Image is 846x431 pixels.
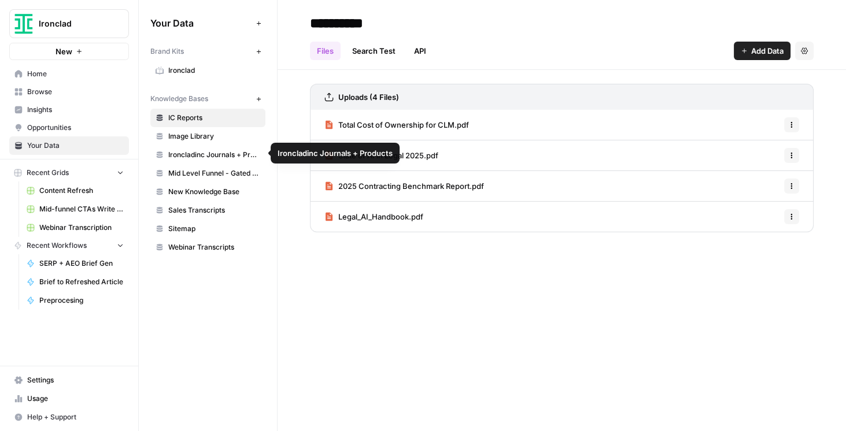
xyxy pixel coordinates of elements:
span: Sales Transcripts [168,205,260,216]
h3: Uploads (4 Files) [338,91,399,103]
a: Ironclad [150,61,265,80]
a: Files [310,42,341,60]
span: Brief to Refreshed Article [39,277,124,287]
img: Ironclad Logo [13,13,34,34]
a: Sitemap [150,220,265,238]
button: Workspace: Ironclad [9,9,129,38]
a: Content Refresh [21,181,129,200]
span: Help + Support [27,412,124,422]
span: Settings [27,375,124,385]
span: New Knowledge Base [168,187,260,197]
a: SERP + AEO Brief Gen [21,254,129,273]
a: Search Test [345,42,402,60]
a: IC Reports [150,109,265,127]
span: Opportunities [27,122,124,133]
span: Add Data [751,45,784,57]
span: Brand Kits [150,46,184,57]
span: Recent Workflows [27,240,87,251]
span: Recent Grids [27,168,69,178]
a: Usage [9,389,129,408]
button: Add Data [734,42,790,60]
span: Knowledge Bases [150,94,208,104]
a: Your Data [9,136,129,155]
a: Image Library [150,127,265,146]
span: New [56,46,72,57]
span: Your Data [27,140,124,151]
a: API [407,42,433,60]
a: Ironcladinc Journals + Products [150,146,265,164]
span: IC Reports [168,113,260,123]
span: Webinar Transcription [39,222,124,233]
span: Webinar Transcripts [168,242,260,252]
span: Image Library [168,131,260,142]
span: Legal_AI_Handbook.pdf [338,211,423,222]
span: Your Data [150,16,252,30]
span: Usage [27,393,124,404]
a: Opportunities [9,118,129,137]
span: SERP + AEO Brief Gen [39,258,124,269]
span: Browse [27,87,124,97]
span: Ironclad [168,65,260,76]
button: Recent Workflows [9,237,129,254]
a: Home [9,65,129,83]
a: Legal_AI_Handbook.pdf [324,202,423,232]
span: Sitemap [168,224,260,234]
a: New Knowledge Base [150,183,265,201]
span: 2025 Contracting Benchmark Report.pdf [338,180,484,192]
a: Uploads (4 Files) [324,84,399,110]
button: Recent Grids [9,164,129,181]
span: Insights [27,105,124,115]
span: Home [27,69,124,79]
a: Insights [9,101,129,119]
a: Preprocesing [21,291,129,310]
span: Preprocesing [39,295,124,306]
button: New [9,43,129,60]
a: Mid Level Funnel - Gated Assets + Webinars [150,164,265,183]
a: Total Cost of Ownership for CLM.pdf [324,110,469,140]
span: Ironclad [39,18,109,29]
span: Ironcladinc Journals + Products [168,150,260,160]
a: Webinar Transcripts [150,238,265,257]
a: State of AI in Legal 2025.pdf [324,140,438,170]
span: Total Cost of Ownership for CLM.pdf [338,119,469,131]
button: Help + Support [9,408,129,426]
a: Brief to Refreshed Article [21,273,129,291]
span: Content Refresh [39,185,124,196]
a: 2025 Contracting Benchmark Report.pdf [324,171,484,201]
a: Sales Transcripts [150,201,265,220]
a: Settings [9,371,129,389]
a: Browse [9,83,129,101]
a: Mid-funnel CTAs Write to KB [21,200,129,218]
span: State of AI in Legal 2025.pdf [338,150,438,161]
span: Mid Level Funnel - Gated Assets + Webinars [168,168,260,179]
span: Mid-funnel CTAs Write to KB [39,204,124,214]
a: Webinar Transcription [21,218,129,237]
